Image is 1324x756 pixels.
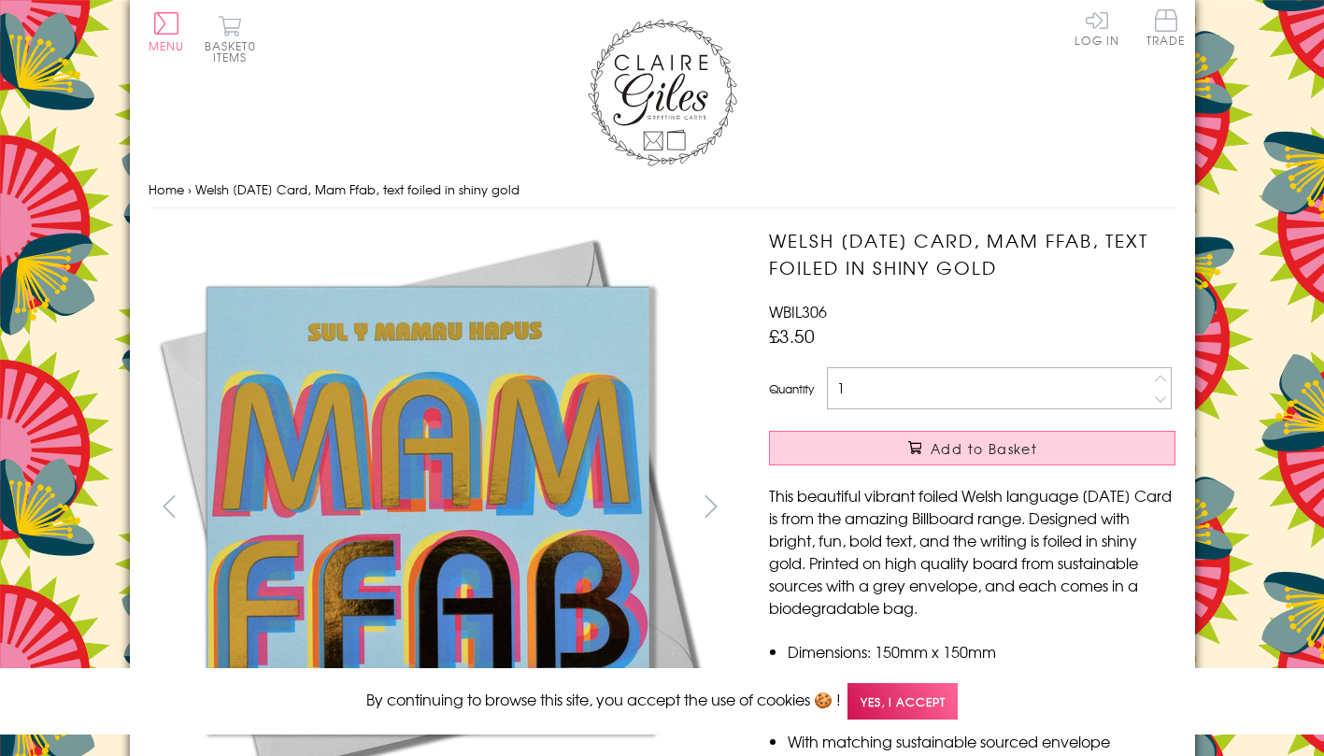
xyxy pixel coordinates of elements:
li: Blank inside for your own message [788,663,1175,685]
span: 0 items [213,37,256,65]
span: Menu [149,37,185,54]
span: Welsh [DATE] Card, Mam Ffab, text foiled in shiny gold [195,180,520,198]
a: Trade [1146,9,1186,50]
button: Menu [149,12,185,51]
button: Add to Basket [769,431,1175,465]
button: Basket0 items [205,15,256,63]
a: Log In [1075,9,1119,46]
span: £3.50 [769,322,815,349]
p: This beautiful vibrant foiled Welsh language [DATE] Card is from the amazing Billboard range. Des... [769,484,1175,619]
button: prev [149,485,191,527]
button: next [690,485,732,527]
img: Claire Giles Greetings Cards [588,19,737,166]
span: Yes, I accept [847,683,958,720]
span: Trade [1146,9,1186,46]
h1: Welsh [DATE] Card, Mam Ffab, text foiled in shiny gold [769,227,1175,281]
a: Home [149,180,184,198]
nav: breadcrumbs [149,171,1176,209]
label: Quantity [769,380,814,397]
span: WBIL306 [769,300,827,322]
span: Add to Basket [931,439,1037,458]
li: With matching sustainable sourced envelope [788,730,1175,752]
span: › [188,180,192,198]
li: Dimensions: 150mm x 150mm [788,640,1175,663]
